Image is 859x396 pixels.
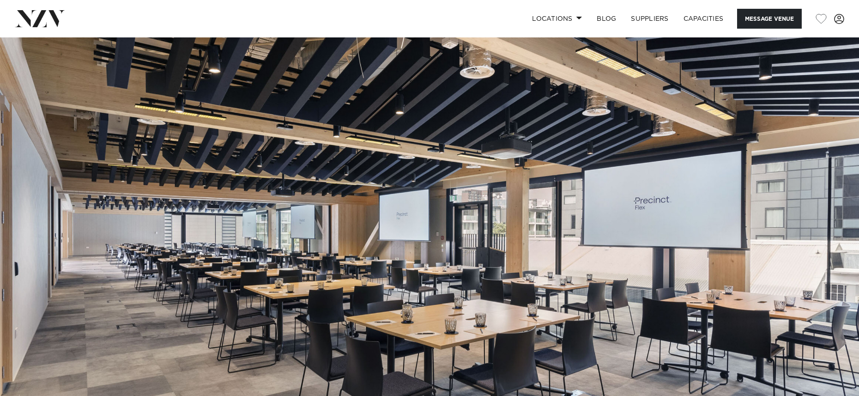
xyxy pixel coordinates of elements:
a: BLOG [589,9,623,29]
button: Message Venue [737,9,802,29]
a: SUPPLIERS [623,9,676,29]
a: Capacities [676,9,731,29]
img: nzv-logo.png [15,10,65,27]
a: Locations [525,9,589,29]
